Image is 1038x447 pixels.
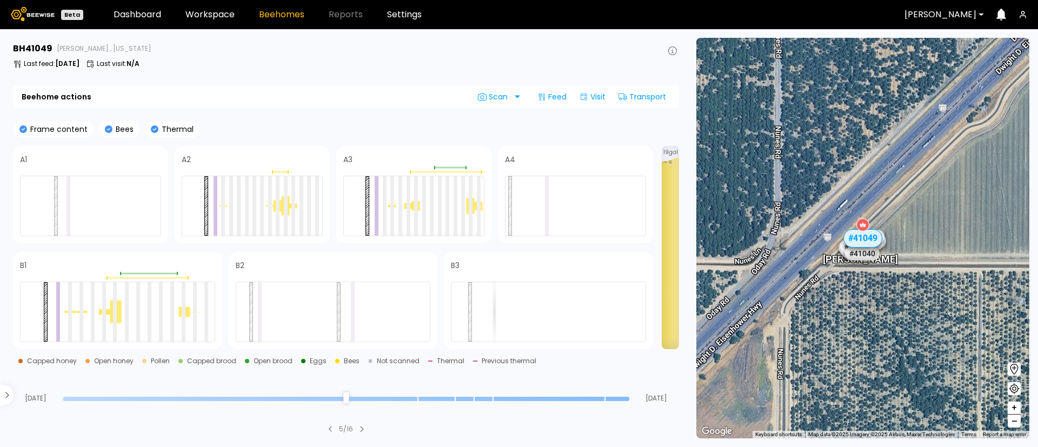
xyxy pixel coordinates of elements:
[1011,401,1017,415] span: +
[236,262,244,269] h4: B2
[845,246,880,260] div: # 41040
[575,88,610,105] div: Visit
[451,262,460,269] h4: B3
[55,59,79,68] b: [DATE]
[13,44,52,53] h3: BH 41049
[343,156,352,163] h4: A3
[839,240,873,254] div: # 41046
[505,156,515,163] h4: A4
[310,358,327,364] div: Eggs
[13,395,58,402] span: [DATE]
[983,431,1026,437] a: Report a map error
[22,93,91,101] b: Beehome actions
[961,431,976,437] a: Terms (opens in new tab)
[97,61,139,67] p: Last visit :
[699,424,735,438] a: Open this area in Google Maps (opens a new window)
[634,395,679,402] span: [DATE]
[11,7,55,21] img: Beewise logo
[699,424,735,438] img: Google
[755,431,802,438] button: Keyboard shortcuts
[1008,402,1021,415] button: +
[114,10,161,19] a: Dashboard
[482,358,536,364] div: Previous thermal
[112,125,134,133] p: Bees
[843,229,882,248] div: # 41049
[1008,415,1021,428] button: –
[823,242,898,264] div: [PERSON_NAME]
[185,10,235,19] a: Workspace
[387,10,422,19] a: Settings
[377,358,420,364] div: Not scanned
[20,156,27,163] h4: A1
[57,45,151,52] span: [PERSON_NAME] , [US_STATE]
[344,358,360,364] div: Bees
[127,59,139,68] b: N/A
[20,262,26,269] h4: B1
[663,150,678,155] span: 19 gal
[24,61,79,67] p: Last feed :
[1012,415,1017,428] span: –
[259,10,304,19] a: Beehomes
[437,358,464,364] div: Thermal
[187,358,236,364] div: Capped brood
[182,156,191,163] h4: A2
[254,358,292,364] div: Open brood
[339,424,353,434] div: 5 / 16
[808,431,955,437] span: Map data ©2025 Imagery ©2025 Airbus, Maxar Technologies
[27,358,77,364] div: Capped honey
[158,125,194,133] p: Thermal
[151,358,170,364] div: Pollen
[533,88,571,105] div: Feed
[478,92,511,101] span: Scan
[61,10,83,20] div: Beta
[614,88,670,105] div: Transport
[840,238,875,252] div: # 41069
[329,10,363,19] span: Reports
[27,125,88,133] p: Frame content
[94,358,134,364] div: Open honey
